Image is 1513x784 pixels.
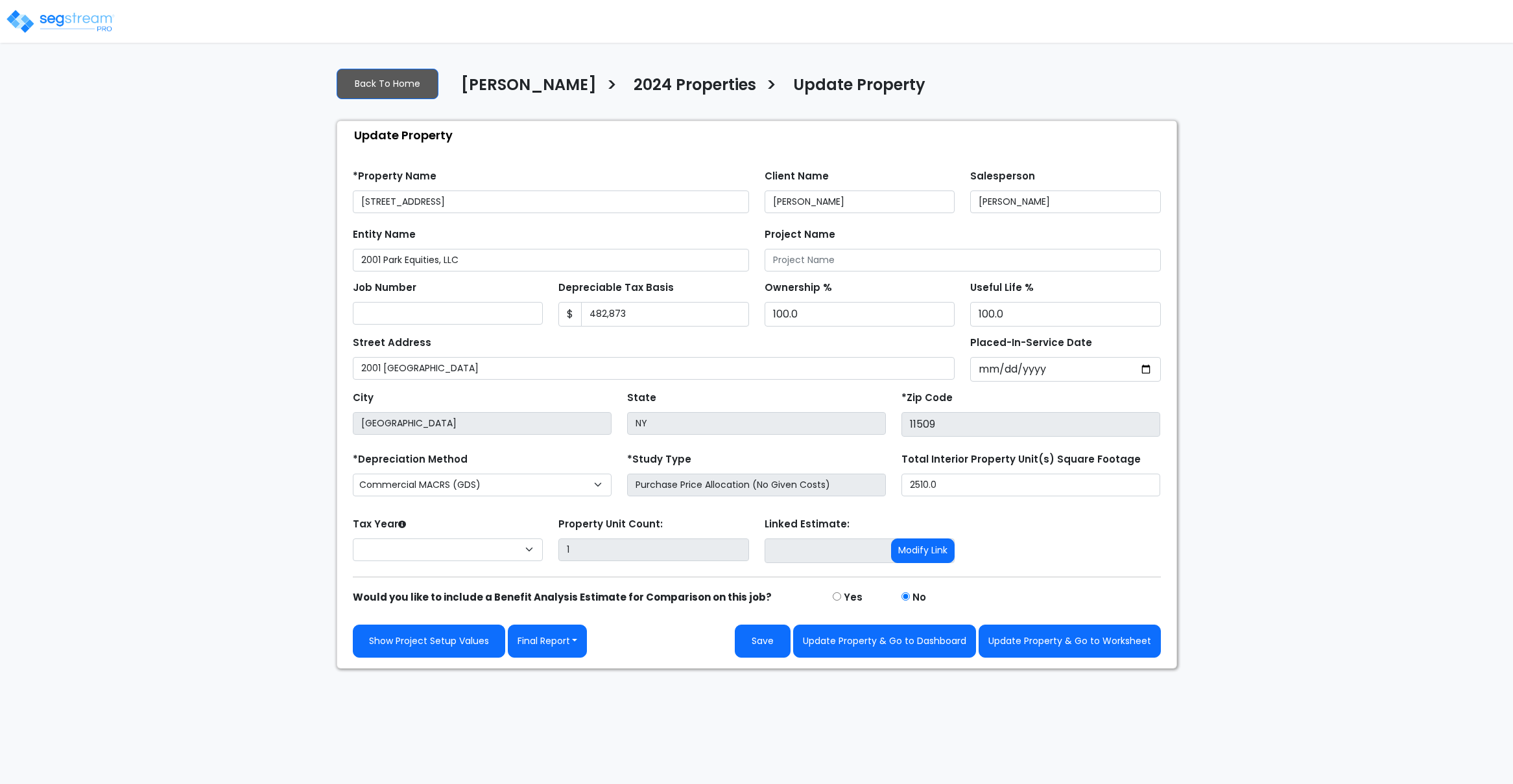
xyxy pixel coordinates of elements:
[634,76,756,98] h4: 2024 Properties
[353,625,505,658] a: Show Project Setup Values
[508,625,588,658] button: Final Report
[353,590,772,604] strong: Would you like to include a Benefit Analysis Estimate for Comparison on this job?
[344,121,1176,149] div: Update Property
[353,281,416,295] label: Job Number
[970,169,1035,184] label: Salesperson
[5,8,115,34] img: logo_pro_r.png
[901,452,1141,467] label: Total Interior Property Unit(s) Square Footage
[901,474,1160,496] input: total square foot
[353,227,416,242] label: Entity Name
[353,452,468,467] label: *Depreciation Method
[353,190,749,213] input: Property Name
[353,336,431,351] label: Street Address
[765,227,835,242] label: Project Name
[558,538,749,561] input: Building Count
[353,357,955,380] input: Street Address
[558,517,663,532] label: Property Unit Count:
[461,76,597,98] h4: [PERSON_NAME]
[844,590,863,605] label: Yes
[581,302,749,327] input: 0.00
[558,281,674,295] label: Depreciable Tax Basis
[451,76,597,103] a: [PERSON_NAME]
[793,625,976,658] button: Update Property & Go to Dashboard
[627,452,691,467] label: *Study Type
[979,625,1161,658] button: Update Property & Go to Worksheet
[765,249,1161,271] input: Project Name
[765,517,850,532] label: Linked Estimate:
[901,412,1160,437] input: Zip Code
[735,625,791,658] button: Save
[891,538,955,563] button: Modify Link
[353,169,436,184] label: *Property Name
[766,75,777,100] h3: >
[912,590,926,605] label: No
[353,249,749,271] input: Entity Name
[970,336,1092,351] label: Placed-In-Service Date
[765,169,829,184] label: Client Name
[353,391,374,406] label: City
[765,281,832,295] label: Ownership %
[970,302,1161,327] input: Depreciation
[624,76,756,103] a: 2024 Properties
[901,391,953,406] label: *Zip Code
[783,76,925,103] a: Update Property
[793,76,925,98] h4: Update Property
[765,190,955,213] input: Client Name
[627,391,656,406] label: State
[353,517,406,532] label: Tax Year
[970,281,1034,295] label: Useful Life %
[606,75,617,100] h3: >
[337,69,438,99] a: Back To Home
[558,302,582,327] span: $
[765,302,955,327] input: Ownership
